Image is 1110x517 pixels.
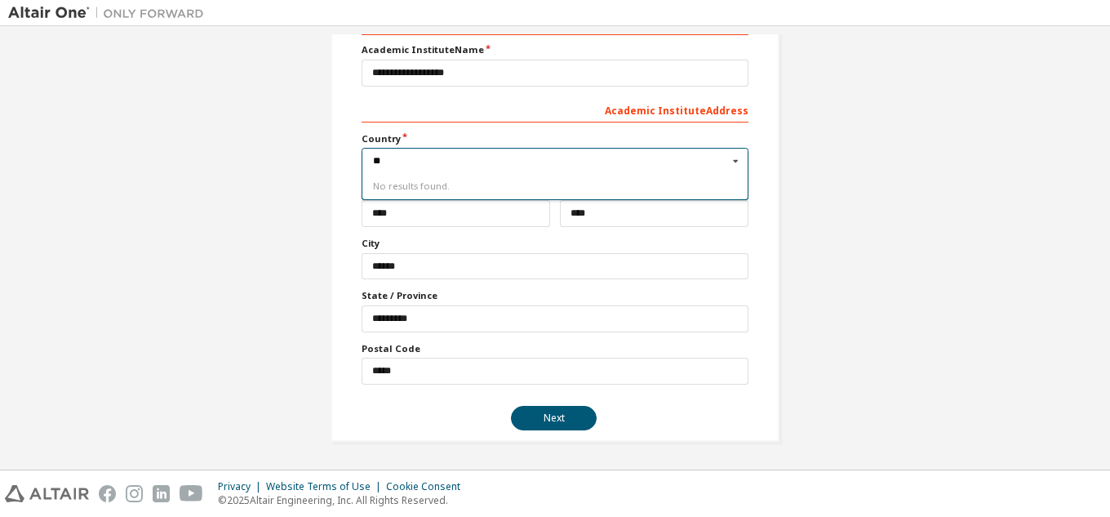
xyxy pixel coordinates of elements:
label: Country [362,132,748,145]
label: State / Province [362,289,748,302]
button: Next [511,406,597,430]
img: linkedin.svg [153,485,170,502]
div: Website Terms of Use [266,480,386,493]
label: Postal Code [362,342,748,355]
img: youtube.svg [180,485,203,502]
p: © 2025 Altair Engineering, Inc. All Rights Reserved. [218,493,470,507]
label: Academic Institute Name [362,43,748,56]
img: instagram.svg [126,485,143,502]
div: Privacy [218,480,266,493]
label: City [362,237,748,250]
div: No results found. [362,174,748,199]
img: Altair One [8,5,212,21]
img: facebook.svg [99,485,116,502]
div: Cookie Consent [386,480,470,493]
div: Academic Institute Address [362,96,748,123]
img: altair_logo.svg [5,485,89,502]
